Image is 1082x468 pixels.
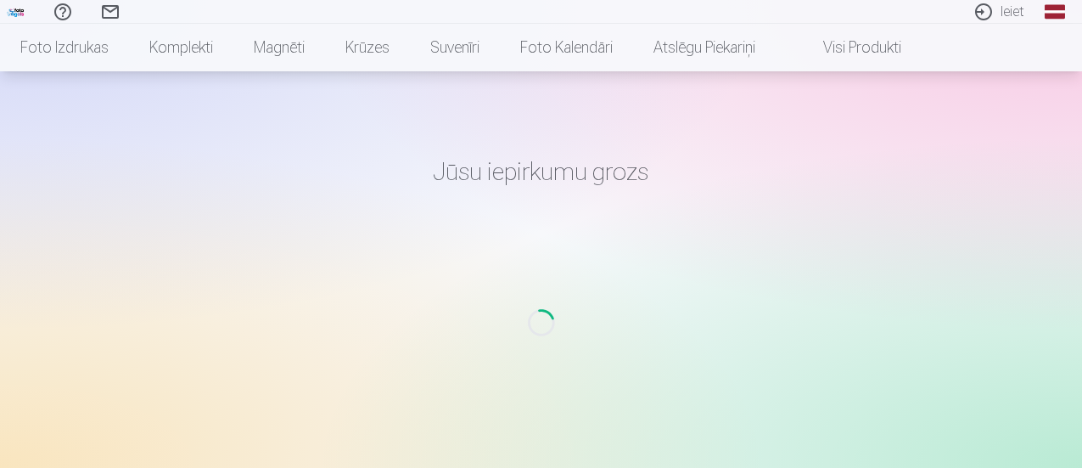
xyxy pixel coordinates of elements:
a: Atslēgu piekariņi [633,24,776,71]
a: Krūzes [325,24,410,71]
h1: Jūsu iepirkumu grozs [46,156,1037,187]
a: Magnēti [233,24,325,71]
a: Suvenīri [410,24,500,71]
img: /fa1 [7,7,25,17]
a: Visi produkti [776,24,922,71]
a: Foto kalendāri [500,24,633,71]
a: Komplekti [129,24,233,71]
